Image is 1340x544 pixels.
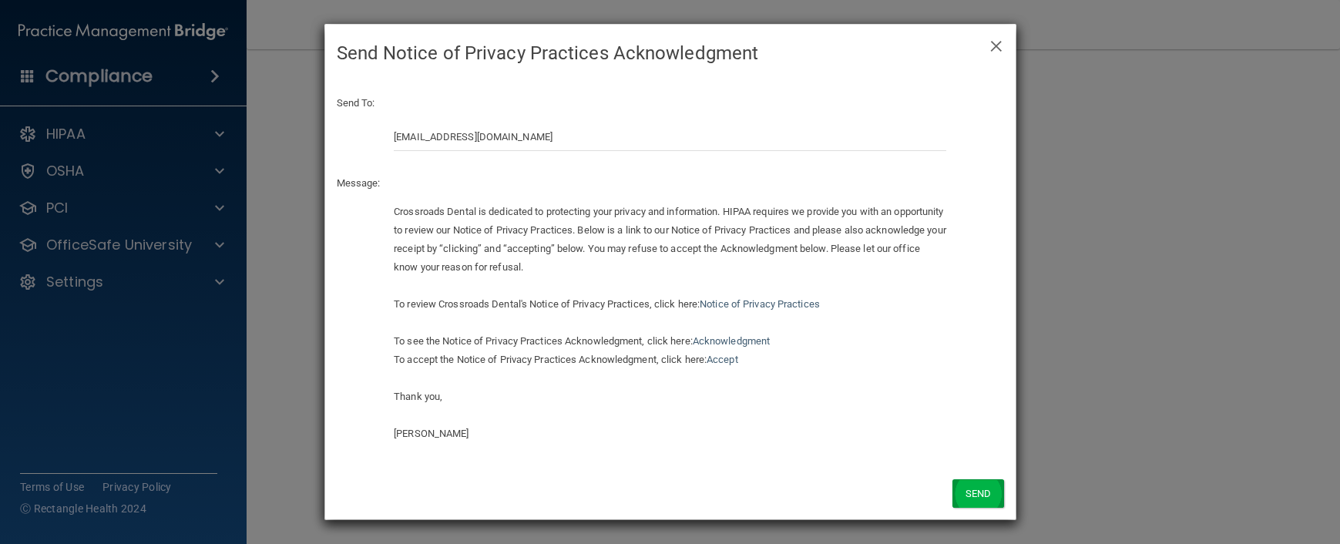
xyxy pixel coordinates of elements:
a: Accept [707,354,738,365]
input: Email Address [394,123,946,151]
a: Notice of Privacy Practices [700,298,820,310]
button: Send [952,479,1003,508]
p: Message: [337,174,1004,193]
p: Send To: [337,94,1004,112]
iframe: Drift Widget Chat Controller [1073,461,1322,522]
a: Acknowledgment [693,335,770,347]
div: Crossroads Dental is dedicated to protecting your privacy and information. HIPAA requires we prov... [394,203,946,443]
h4: Send Notice of Privacy Practices Acknowledgment [337,36,1004,70]
span: × [989,29,1003,59]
